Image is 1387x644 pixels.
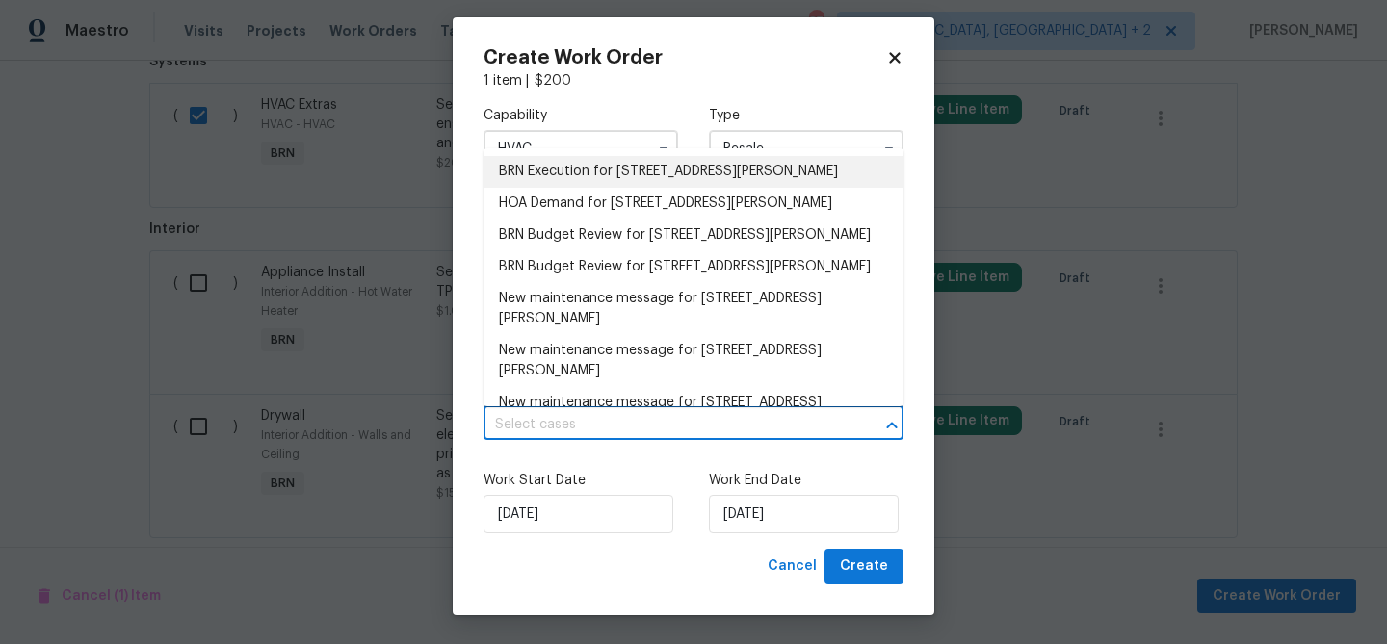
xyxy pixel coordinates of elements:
button: Show options [652,138,675,161]
input: Select cases [484,410,850,440]
span: Create [840,554,888,579]
label: Capability [484,106,678,125]
button: Show options [877,138,901,161]
li: BRN Execution for [STREET_ADDRESS][PERSON_NAME] [484,156,903,188]
span: Cancel [768,554,817,579]
input: M/D/YYYY [484,495,673,533]
h2: Create Work Order [484,48,886,67]
label: Work End Date [709,471,903,490]
li: New maintenance message for [STREET_ADDRESS][PERSON_NAME] [484,335,903,387]
input: Select... [709,130,903,168]
li: BRN Budget Review for [STREET_ADDRESS][PERSON_NAME] [484,251,903,283]
button: Cancel [760,549,824,584]
li: HOA Demand for [STREET_ADDRESS][PERSON_NAME] [484,188,903,219]
span: $ 200 [535,74,571,88]
div: 1 item | [484,71,903,90]
button: Close [878,412,905,439]
input: M/D/YYYY [709,495,899,533]
li: BRN Budget Review for [STREET_ADDRESS][PERSON_NAME] [484,219,903,251]
label: Work Start Date [484,471,678,490]
input: Select... [484,130,678,168]
label: Type [709,106,903,125]
li: New maintenance message for [STREET_ADDRESS][PERSON_NAME] [484,387,903,439]
button: Create [824,549,903,584]
li: New maintenance message for [STREET_ADDRESS][PERSON_NAME] [484,283,903,335]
